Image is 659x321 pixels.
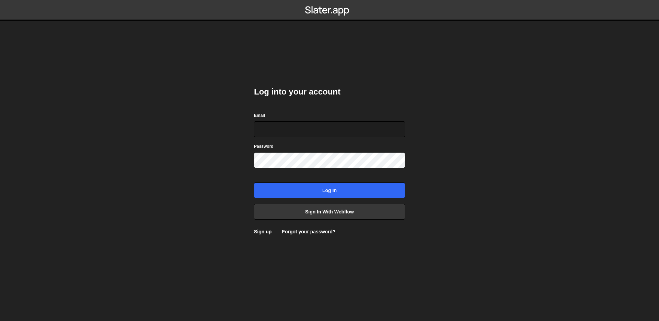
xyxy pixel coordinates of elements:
[254,204,405,220] a: Sign in with Webflow
[254,112,265,119] label: Email
[254,86,405,97] h2: Log into your account
[282,229,335,234] a: Forgot your password?
[254,182,405,198] input: Log in
[254,143,274,150] label: Password
[254,229,271,234] a: Sign up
